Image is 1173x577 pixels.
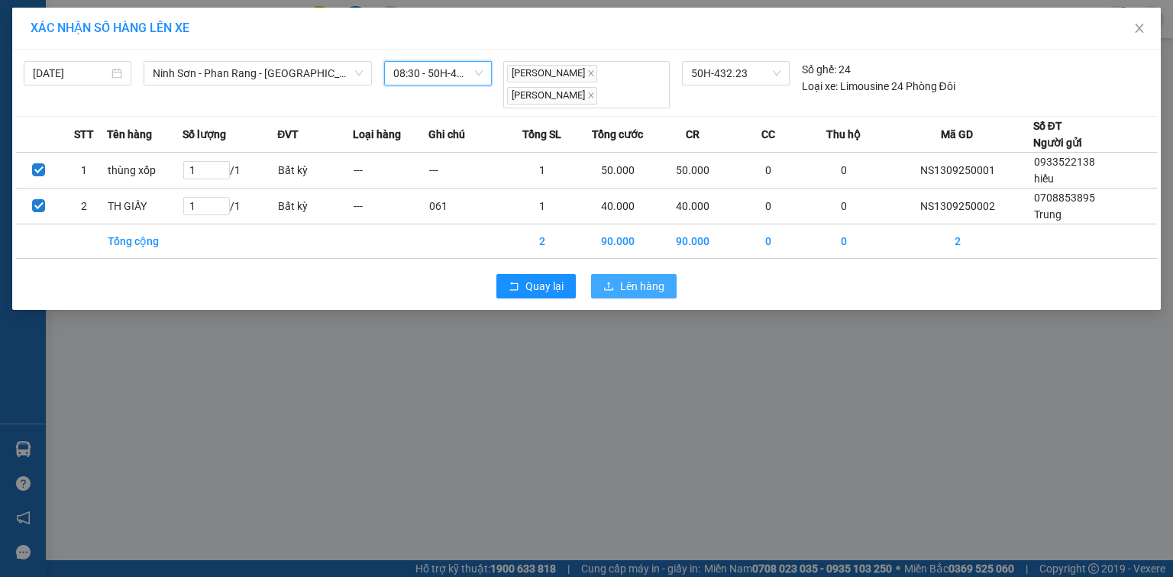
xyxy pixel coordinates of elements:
button: Close [1118,8,1161,50]
td: 90.000 [655,224,731,258]
span: XÁC NHẬN SỐ HÀNG LÊN XE [31,21,189,35]
td: 0 [731,152,806,188]
td: 1 [61,152,106,188]
td: 50.000 [580,152,655,188]
b: Biên nhận gởi hàng hóa [99,22,147,147]
td: 0 [806,224,882,258]
span: Lên hàng [620,278,664,295]
span: Tên hàng [107,126,152,143]
span: CR [686,126,700,143]
span: Trung [1034,208,1062,221]
span: down [354,69,364,78]
span: STT [74,126,94,143]
span: [PERSON_NAME] [507,87,597,105]
b: An Anh Limousine [19,98,84,170]
td: 1 [504,152,580,188]
span: Thu hộ [826,126,861,143]
span: upload [603,281,614,293]
td: Bất kỳ [277,152,353,188]
td: 061 [428,188,504,224]
button: rollbackQuay lại [496,274,576,298]
span: CC [761,126,775,143]
span: Mã GD [941,126,973,143]
span: Loại hàng [353,126,401,143]
td: 2 [882,224,1033,258]
span: rollback [509,281,519,293]
div: 24 [802,61,851,78]
td: Tổng cộng [107,224,183,258]
span: Số ghế: [802,61,836,78]
span: Quay lại [525,278,564,295]
div: Limousine 24 Phòng Đôi [802,78,955,95]
td: TH GIẤY [107,188,183,224]
td: / 1 [183,188,278,224]
input: 13/09/2025 [33,65,108,82]
td: --- [428,152,504,188]
td: / 1 [183,152,278,188]
span: Số lượng [183,126,226,143]
td: 0 [731,224,806,258]
td: thùng xốp [107,152,183,188]
td: 0 [806,152,882,188]
span: close [587,69,595,77]
span: close [587,92,595,99]
td: NS1309250002 [882,188,1033,224]
span: 0933522138 [1034,156,1095,168]
td: 0 [806,188,882,224]
td: --- [353,188,428,224]
td: --- [353,152,428,188]
span: Ninh Sơn - Phan Rang - Miền Tây [153,62,363,85]
span: Tổng SL [522,126,561,143]
span: 50H-432.23 [691,62,780,85]
span: 08:30 - 50H-432.23 [393,62,483,85]
td: 2 [61,188,106,224]
span: Loại xe: [802,78,838,95]
span: [PERSON_NAME] [507,65,597,82]
button: uploadLên hàng [591,274,677,298]
td: 1 [504,188,580,224]
span: ĐVT [277,126,299,143]
span: 0708853895 [1034,192,1095,204]
td: 50.000 [655,152,731,188]
span: close [1133,22,1146,34]
td: 0 [731,188,806,224]
td: 40.000 [580,188,655,224]
td: 40.000 [655,188,731,224]
td: Bất kỳ [277,188,353,224]
td: 2 [504,224,580,258]
span: Tổng cước [592,126,643,143]
span: hiếu [1034,172,1054,185]
td: 90.000 [580,224,655,258]
td: NS1309250001 [882,152,1033,188]
span: Ghi chú [428,126,465,143]
div: Số ĐT Người gửi [1033,118,1082,151]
